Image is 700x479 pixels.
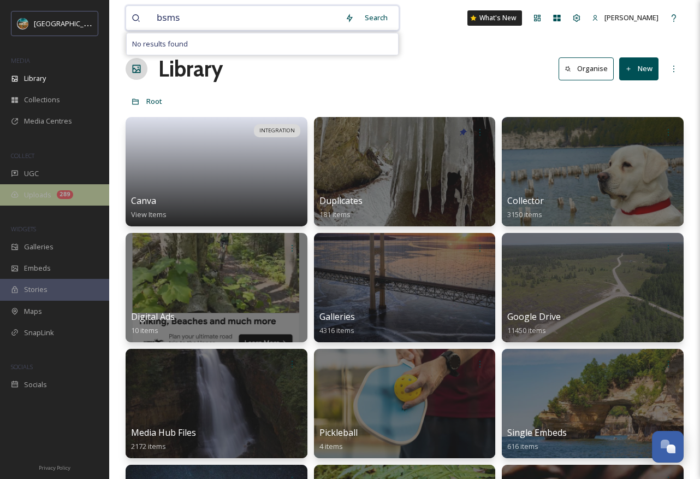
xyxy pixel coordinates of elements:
span: 2172 items [131,441,166,451]
span: Stories [24,284,48,295]
a: Duplicates181 items [319,196,363,219]
button: Open Chat [652,431,684,463]
a: Digital Ads10 items [131,312,175,335]
span: 4316 items [319,325,354,335]
a: Media Hub Files2172 items [131,428,196,451]
span: Media Hub Files [131,427,196,439]
span: Socials [24,379,47,390]
span: Embeds [24,263,51,273]
span: 10 items [131,325,158,335]
img: Snapsea%20Profile.jpg [17,18,28,29]
span: Canva [131,195,156,207]
span: Collections [24,95,60,105]
span: INTEGRATION [259,127,295,135]
a: Organise [559,57,619,80]
span: Single Embeds [507,427,567,439]
a: Single Embeds616 items [507,428,567,451]
span: Privacy Policy [39,464,70,471]
span: Google Drive [507,311,561,323]
a: Collector3150 items [507,196,544,219]
input: Search your library [151,6,340,30]
a: Galleries4316 items [319,312,355,335]
span: Digital Ads [131,311,175,323]
span: Galleries [319,311,355,323]
span: SnapLink [24,328,54,338]
span: MEDIA [11,56,30,65]
span: [GEOGRAPHIC_DATA][US_STATE] [34,18,140,28]
span: 3150 items [507,209,542,219]
a: What's New [467,10,522,26]
span: View Items [131,209,167,219]
span: 4 items [319,441,343,451]
a: Privacy Policy [39,460,70,474]
div: 289 [57,190,73,199]
span: COLLECT [11,151,34,160]
a: Library [158,52,223,85]
span: Pickleball [319,427,358,439]
span: 11450 items [507,325,546,335]
span: No results found [132,39,188,49]
span: Maps [24,306,42,317]
button: Organise [559,57,614,80]
span: Collector [507,195,544,207]
button: New [619,57,659,80]
a: Root [146,95,162,108]
span: Galleries [24,242,54,252]
a: Pickleball4 items [319,428,358,451]
a: [PERSON_NAME] [586,7,664,28]
span: 181 items [319,209,351,219]
span: UGC [24,168,39,179]
span: Duplicates [319,195,363,207]
span: Root [146,96,162,106]
span: SOCIALS [11,363,33,371]
span: 616 items [507,441,538,451]
span: Media Centres [24,116,72,126]
span: [PERSON_NAME] [604,13,659,22]
span: WIDGETS [11,225,36,233]
span: Uploads [24,190,51,200]
div: Search [359,7,393,28]
a: Google Drive11450 items [507,312,561,335]
span: Library [24,73,46,84]
a: INTEGRATIONCanvaView Items [126,117,307,226]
